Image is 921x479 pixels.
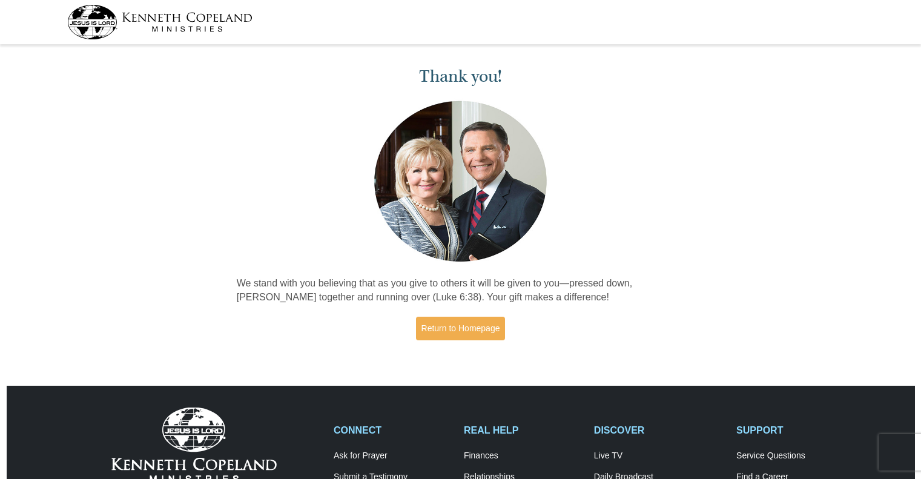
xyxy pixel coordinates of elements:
[67,5,253,39] img: kcm-header-logo.svg
[334,451,451,461] a: Ask for Prayer
[371,98,550,265] img: Kenneth and Gloria
[736,451,854,461] a: Service Questions
[594,451,724,461] a: Live TV
[237,277,685,305] p: We stand with you believing that as you give to others it will be given to you—pressed down, [PER...
[594,424,724,436] h2: DISCOVER
[416,317,506,340] a: Return to Homepage
[464,451,581,461] a: Finances
[736,424,854,436] h2: SUPPORT
[237,67,685,87] h1: Thank you!
[464,424,581,436] h2: REAL HELP
[334,424,451,436] h2: CONNECT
